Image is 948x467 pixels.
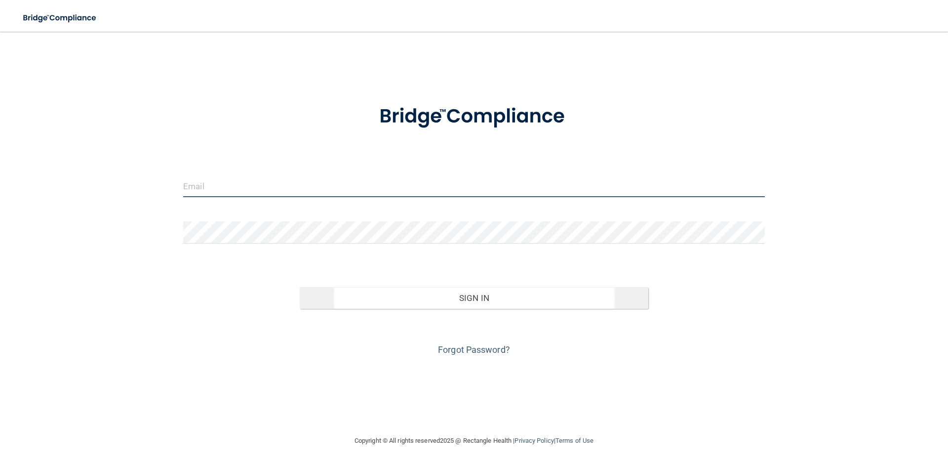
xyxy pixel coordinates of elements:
[555,437,593,444] a: Terms of Use
[183,175,765,197] input: Email
[15,8,106,28] img: bridge_compliance_login_screen.278c3ca4.svg
[300,287,649,309] button: Sign In
[359,91,589,142] img: bridge_compliance_login_screen.278c3ca4.svg
[438,344,510,355] a: Forgot Password?
[294,425,654,457] div: Copyright © All rights reserved 2025 @ Rectangle Health | |
[514,437,553,444] a: Privacy Policy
